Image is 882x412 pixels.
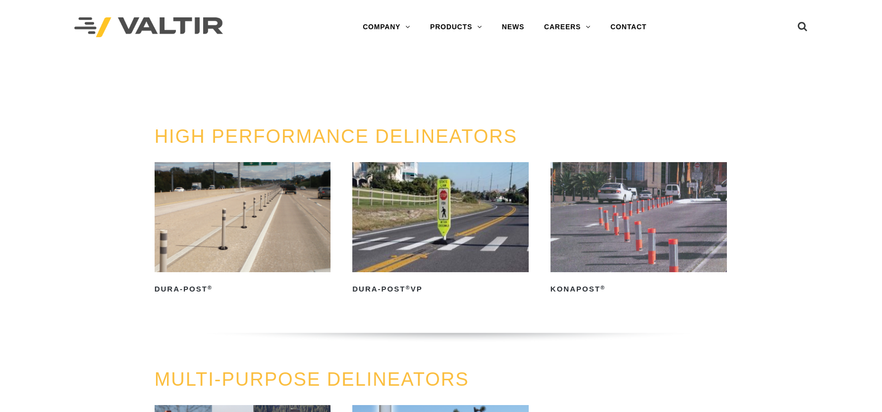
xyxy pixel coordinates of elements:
[551,162,727,297] a: KonaPost®
[352,281,529,297] h2: Dura-Post VP
[420,17,492,37] a: PRODUCTS
[155,369,469,390] a: MULTI-PURPOSE DELINEATORS
[353,17,420,37] a: COMPANY
[155,126,517,147] a: HIGH PERFORMANCE DELINEATORS
[601,285,606,291] sup: ®
[534,17,601,37] a: CAREERS
[74,17,223,38] img: Valtir
[601,17,657,37] a: CONTACT
[155,281,331,297] h2: Dura-Post
[405,285,410,291] sup: ®
[208,285,213,291] sup: ®
[492,17,534,37] a: NEWS
[352,162,529,297] a: Dura-Post®VP
[155,162,331,297] a: Dura-Post®
[551,281,727,297] h2: KonaPost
